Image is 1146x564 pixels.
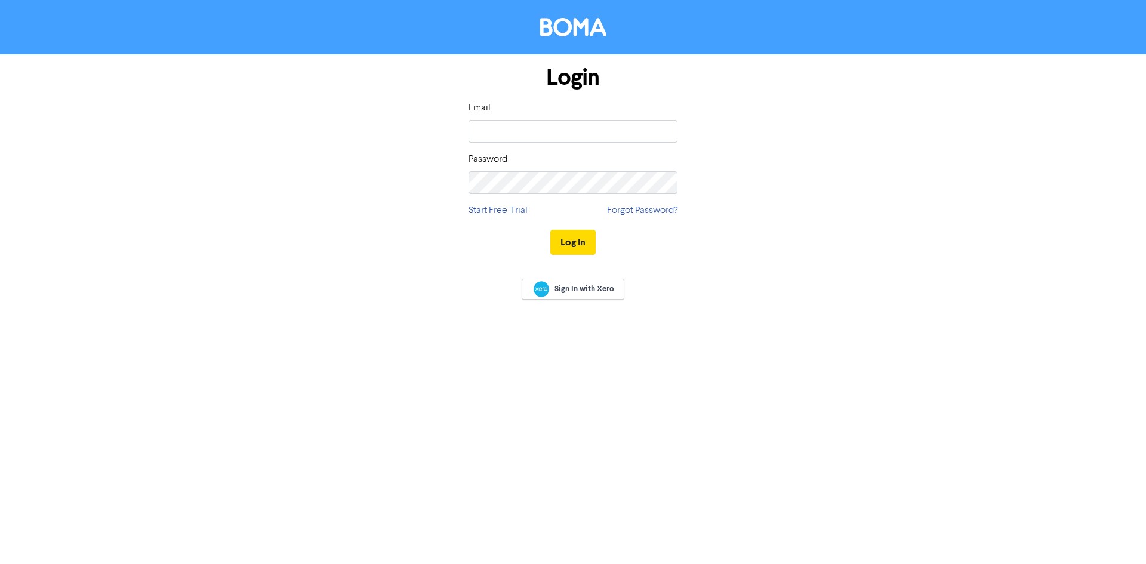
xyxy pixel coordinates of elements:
[534,281,549,297] img: Xero logo
[469,101,491,115] label: Email
[554,283,614,294] span: Sign In with Xero
[522,279,624,300] a: Sign In with Xero
[540,18,606,36] img: BOMA Logo
[469,204,528,218] a: Start Free Trial
[469,152,507,167] label: Password
[550,230,596,255] button: Log In
[607,204,677,218] a: Forgot Password?
[469,64,677,91] h1: Login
